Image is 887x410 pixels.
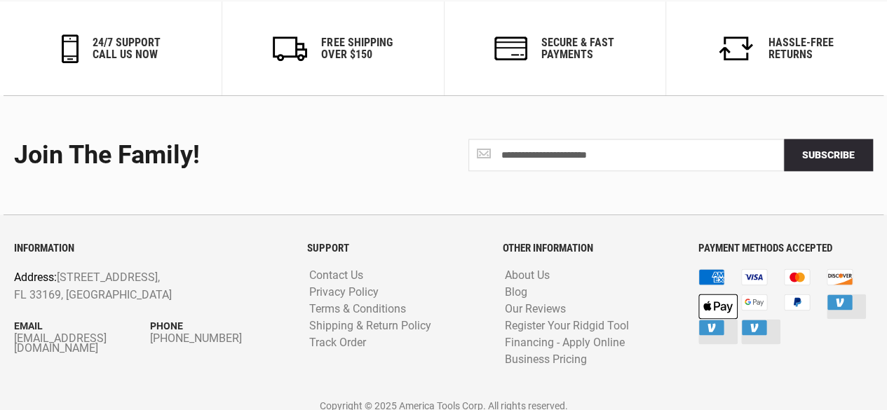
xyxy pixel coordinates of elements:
a: About Us [501,269,553,282]
a: Shipping & Return Policy [306,320,435,333]
h6: 24/7 support call us now [93,36,161,61]
div: Join the Family! [14,142,433,170]
h6: PAYMENT METHODS ACCEPTED [698,242,873,254]
a: Track Order [306,336,370,350]
h6: Hassle-Free Returns [768,36,833,61]
p: [STREET_ADDRESS], FL 33169, [GEOGRAPHIC_DATA] [14,268,232,304]
p: Email [14,318,150,334]
button: Subscribe [784,139,873,171]
h6: SUPPORT [307,242,482,254]
a: Business Pricing [501,353,590,367]
a: Register Your Ridgid Tool [501,320,632,333]
a: Privacy Policy [306,286,382,299]
h6: secure & fast payments [541,36,614,61]
a: Blog [501,286,531,299]
a: [PHONE_NUMBER] [150,334,286,343]
a: Financing - Apply Online [501,336,628,350]
h6: Free Shipping Over $150 [321,36,392,61]
span: Address: [14,271,57,284]
p: Phone [150,318,286,334]
span: Subscribe [802,149,855,160]
h6: INFORMATION [14,242,286,254]
a: Terms & Conditions [306,303,409,316]
a: Our Reviews [501,303,569,316]
a: Contact Us [306,269,367,282]
a: [EMAIL_ADDRESS][DOMAIN_NAME] [14,334,150,353]
h6: OTHER INFORMATION [503,242,677,254]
